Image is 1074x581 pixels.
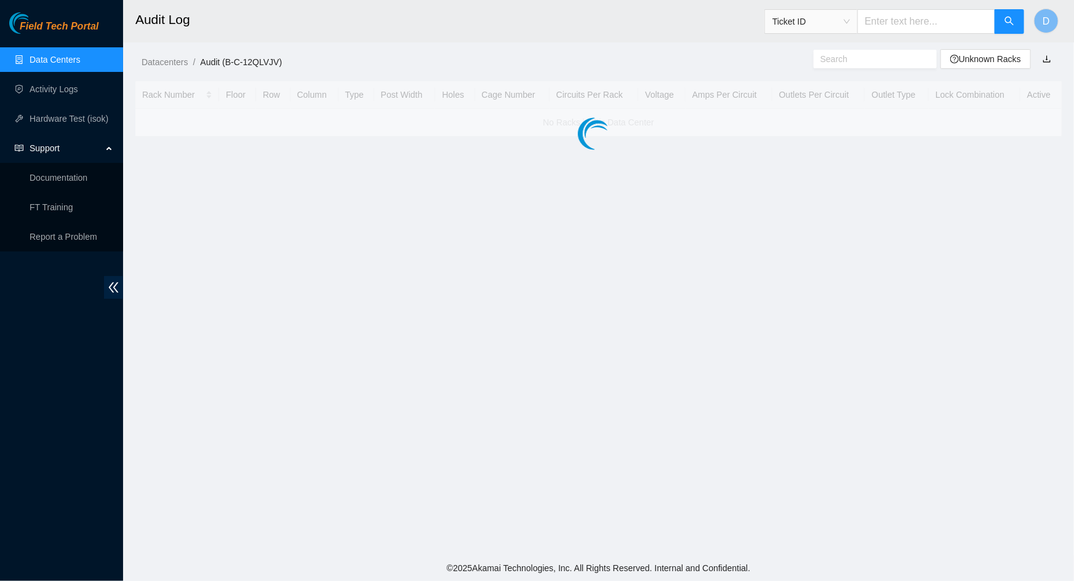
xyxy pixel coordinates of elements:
a: Data Centers [30,55,80,65]
img: Akamai Technologies [9,12,62,34]
a: Documentation [30,173,87,183]
button: D [1034,9,1059,33]
a: Datacenters [142,57,188,67]
input: Enter text here... [857,9,995,34]
span: Support [30,136,102,160]
span: D [1043,14,1050,29]
span: double-left [104,276,123,299]
span: search [1004,16,1014,28]
button: question-circleUnknown Racks [940,49,1031,69]
p: Report a Problem [30,224,113,249]
footer: © 2025 Akamai Technologies, Inc. All Rights Reserved. Internal and Confidential. [123,555,1074,581]
span: Ticket ID [772,12,850,31]
span: Field Tech Portal [20,21,98,33]
a: Audit (B-C-12QLVJV) [200,57,282,67]
a: Activity Logs [30,84,78,94]
a: Hardware Test (isok) [30,114,108,124]
button: search [995,9,1024,34]
a: question-circleUnknown Racks [950,54,1021,64]
span: / [193,57,195,67]
a: Akamai TechnologiesField Tech Portal [9,22,98,38]
a: FT Training [30,202,73,212]
span: read [15,144,23,152]
input: Search [820,52,920,66]
button: download [1031,49,1060,69]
